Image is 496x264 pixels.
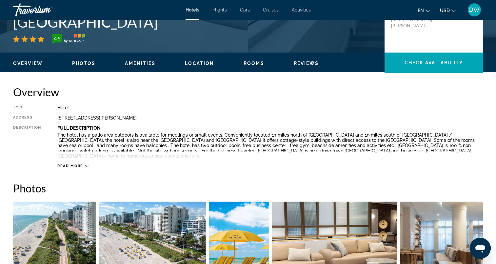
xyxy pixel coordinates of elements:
button: Overview [13,60,43,66]
span: USD [440,8,450,13]
span: Location [185,61,214,66]
img: trustyou-badge-hor.svg [52,34,85,44]
p: [STREET_ADDRESS][PERSON_NAME] [391,17,444,29]
a: Activities [292,7,311,12]
h2: Photos [13,182,483,195]
span: Reviews [294,61,319,66]
a: Hotels [186,7,199,12]
span: Rooms [244,61,264,66]
div: 4.5 [50,34,64,42]
iframe: Button to launch messaging window [470,238,491,259]
span: en [418,8,424,13]
span: Photos [72,61,96,66]
div: Hotel [57,105,483,110]
button: Photos [72,60,96,66]
a: Travorium [13,1,79,18]
button: Check Availability [385,53,483,73]
div: Type [13,105,41,110]
h2: Overview [13,85,483,99]
button: Read more [57,164,89,168]
a: Cars [240,7,250,12]
div: Description [13,125,41,160]
span: DW [469,7,480,13]
a: Flights [212,7,227,12]
a: Cruises [263,7,279,12]
button: Change currency [440,6,456,15]
button: Amenities [125,60,155,66]
button: Location [185,60,214,66]
button: Rooms [244,60,264,66]
h1: [GEOGRAPHIC_DATA] [13,13,378,31]
div: Address [13,115,41,121]
button: Change language [418,6,430,15]
p: The hotel has a patio area outdoors is available for meetings or small events. Conveniently locat... [57,132,483,159]
b: Full Description [57,125,101,131]
button: User Menu [466,3,483,17]
span: Check Availability [405,60,463,65]
span: Overview [13,61,43,66]
button: Reviews [294,60,319,66]
span: Read more [57,164,83,168]
span: Amenities [125,61,155,66]
div: [STREET_ADDRESS][PERSON_NAME] [57,115,483,121]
